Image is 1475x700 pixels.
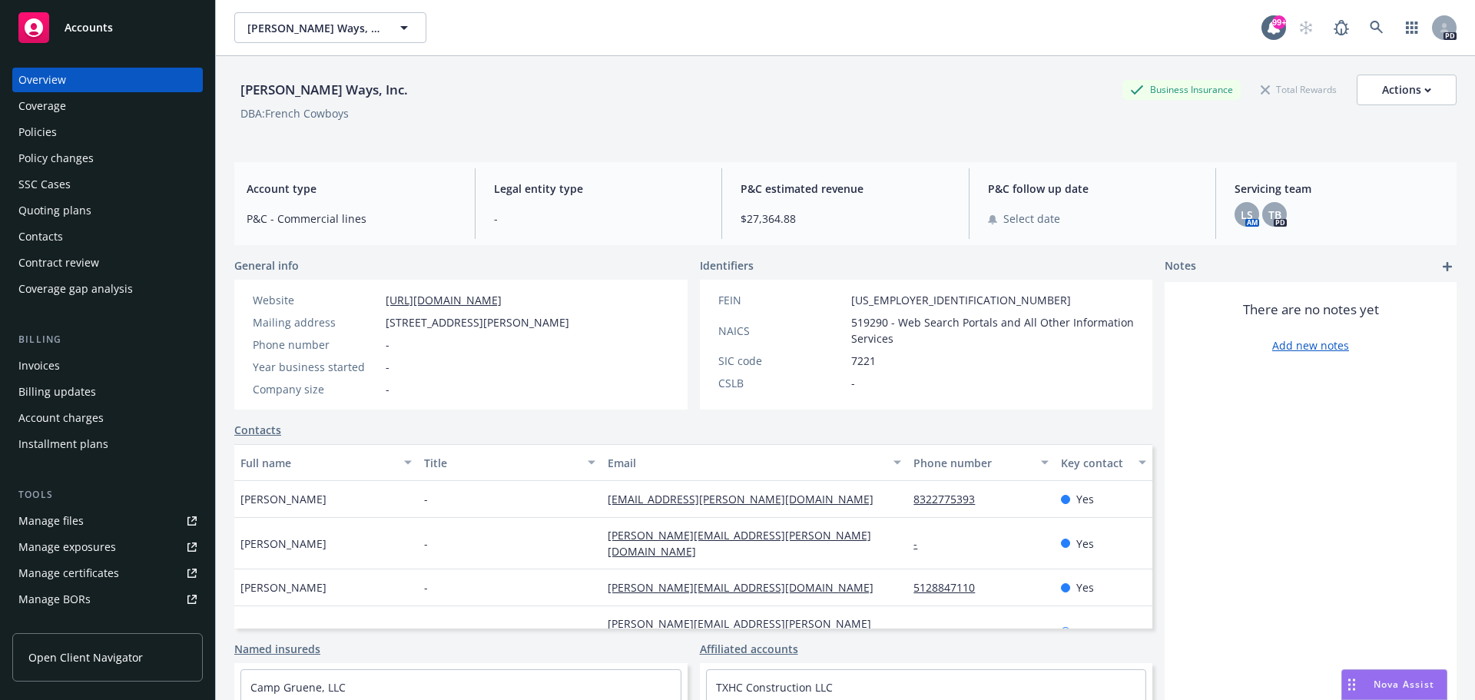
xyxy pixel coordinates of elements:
span: 7221 [851,353,876,369]
div: Manage certificates [18,561,119,586]
span: [PERSON_NAME] Ways, Inc. [247,20,380,36]
a: Policy changes [12,146,203,171]
a: Overview [12,68,203,92]
span: Select date [1003,211,1060,227]
div: SSC Cases [18,172,71,197]
div: Website [253,292,380,308]
a: [EMAIL_ADDRESS][PERSON_NAME][DOMAIN_NAME] [608,492,886,506]
span: - [424,491,428,507]
span: - [851,375,855,391]
a: - [913,536,930,551]
div: Mailing address [253,314,380,330]
span: Accounts [65,22,113,34]
div: Full name [240,455,395,471]
a: - [913,625,930,639]
span: [STREET_ADDRESS][PERSON_NAME] [386,314,569,330]
span: No [1076,624,1091,640]
div: Phone number [253,337,380,353]
button: Title [418,444,602,481]
span: [PERSON_NAME] [240,491,326,507]
span: - [386,381,389,397]
div: CSLB [718,375,845,391]
span: - [386,359,389,375]
a: 8322775393 [913,492,987,506]
span: Yes [1076,579,1094,595]
div: Phone number [913,455,1031,471]
span: - [386,337,389,353]
div: Key contact [1061,455,1129,471]
span: [PERSON_NAME] [240,624,326,640]
div: Manage BORs [18,587,91,612]
div: Billing updates [18,380,96,404]
a: Billing updates [12,380,203,404]
div: Quoting plans [18,198,91,223]
div: SIC code [718,353,845,369]
span: Account type [247,181,456,197]
a: Contacts [12,224,203,249]
a: Switch app [1397,12,1427,43]
div: Contacts [18,224,63,249]
span: [PERSON_NAME] [240,579,326,595]
a: Affiliated accounts [700,641,798,657]
a: Camp Gruene, LLC [250,680,346,695]
span: LS [1241,207,1253,223]
div: Email [608,455,884,471]
a: add [1438,257,1457,276]
div: 99+ [1272,15,1286,29]
span: [US_EMPLOYER_IDENTIFICATION_NUMBER] [851,292,1071,308]
a: TXHC Construction LLC [716,680,833,695]
a: Coverage gap analysis [12,277,203,301]
span: There are no notes yet [1243,300,1379,319]
button: Full name [234,444,418,481]
span: [PERSON_NAME] [240,536,326,552]
div: Manage files [18,509,84,533]
span: General info [234,257,299,274]
a: Manage exposures [12,535,203,559]
a: Accounts [12,6,203,49]
span: P&C follow up date [988,181,1198,197]
a: Installment plans [12,432,203,456]
div: NAICS [718,323,845,339]
a: Search [1361,12,1392,43]
span: Identifiers [700,257,754,274]
button: Key contact [1055,444,1152,481]
div: Title [424,455,578,471]
div: DBA: French Cowboys [240,105,349,121]
div: Policy changes [18,146,94,171]
a: Quoting plans [12,198,203,223]
span: - [424,536,428,552]
div: Installment plans [18,432,108,456]
span: Notes [1165,257,1196,276]
div: Summary of insurance [18,613,135,638]
a: Manage BORs [12,587,203,612]
a: [URL][DOMAIN_NAME] [386,293,502,307]
a: SSC Cases [12,172,203,197]
span: Yes [1076,491,1094,507]
a: Contacts [234,422,281,438]
div: Manage exposures [18,535,116,559]
span: Legal entity type [494,181,704,197]
a: Policies [12,120,203,144]
div: Overview [18,68,66,92]
div: Account charges [18,406,104,430]
div: Year business started [253,359,380,375]
div: Policies [18,120,57,144]
button: [PERSON_NAME] Ways, Inc. [234,12,426,43]
span: $27,364.88 [741,211,950,227]
a: Invoices [12,353,203,378]
span: P&C estimated revenue [741,181,950,197]
a: Report a Bug [1326,12,1357,43]
a: Contract review [12,250,203,275]
a: Account charges [12,406,203,430]
div: Drag to move [1342,670,1361,699]
span: - [424,624,428,640]
div: Billing [12,332,203,347]
div: Actions [1382,75,1431,105]
span: Nova Assist [1374,678,1434,691]
span: Yes [1076,536,1094,552]
a: Manage certificates [12,561,203,586]
button: Email [602,444,907,481]
a: [PERSON_NAME][EMAIL_ADDRESS][PERSON_NAME][DOMAIN_NAME] [608,616,871,647]
a: Start snowing [1291,12,1321,43]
